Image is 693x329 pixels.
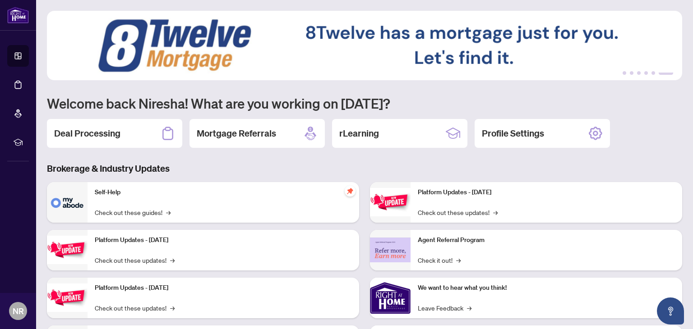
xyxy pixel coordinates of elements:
a: Check out these updates!→ [95,303,175,313]
img: Agent Referral Program [370,238,411,262]
p: Platform Updates - [DATE] [95,283,352,293]
span: → [493,207,498,217]
span: pushpin [345,186,356,196]
a: Check it out!→ [418,255,461,265]
button: Open asap [657,297,684,324]
img: Platform Updates - June 23, 2025 [370,188,411,216]
h2: Profile Settings [482,127,544,140]
button: 6 [659,71,673,75]
img: Self-Help [47,182,88,223]
p: We want to hear what you think! [418,283,675,293]
p: Platform Updates - [DATE] [418,187,675,197]
span: → [166,207,171,217]
h2: Deal Processing [54,127,120,140]
img: Slide 5 [47,11,682,80]
span: NR [13,305,24,317]
img: logo [7,7,29,23]
p: Platform Updates - [DATE] [95,235,352,245]
img: Platform Updates - July 21, 2025 [47,283,88,312]
p: Self-Help [95,187,352,197]
button: 3 [637,71,641,75]
h2: Mortgage Referrals [197,127,276,140]
h1: Welcome back Niresha! What are you working on [DATE]? [47,95,682,112]
a: Check out these updates!→ [95,255,175,265]
button: 5 [651,71,655,75]
button: 4 [644,71,648,75]
a: Leave Feedback→ [418,303,471,313]
button: 2 [630,71,633,75]
span: → [170,303,175,313]
a: Check out these guides!→ [95,207,171,217]
span: → [170,255,175,265]
img: We want to hear what you think! [370,278,411,318]
p: Agent Referral Program [418,235,675,245]
h3: Brokerage & Industry Updates [47,162,682,175]
button: 1 [623,71,626,75]
span: → [456,255,461,265]
a: Check out these updates!→ [418,207,498,217]
img: Platform Updates - September 16, 2025 [47,236,88,264]
h2: rLearning [339,127,379,140]
span: → [467,303,471,313]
